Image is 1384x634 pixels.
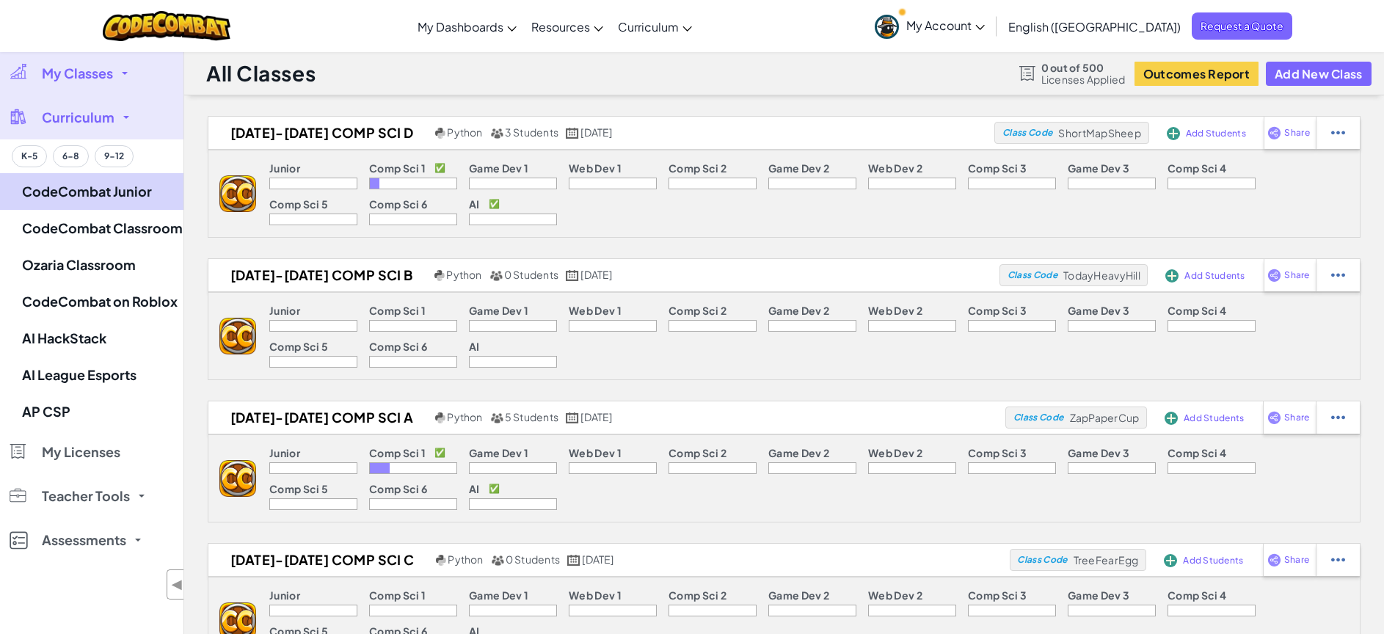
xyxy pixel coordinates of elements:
[95,145,134,167] button: 9-12
[1168,305,1226,316] p: Comp Sci 4
[868,305,922,316] p: Web Dev 2
[448,553,483,566] span: Python
[1186,129,1246,138] span: Add Students
[12,145,134,167] div: Grade band filter
[208,407,1005,429] a: [DATE]-[DATE] COMP SCI A Python 5 Students [DATE]
[1167,127,1180,140] img: IconAddStudents.svg
[1184,272,1245,280] span: Add Students
[505,410,558,423] span: 5 Students
[768,447,829,459] p: Game Dev 2
[410,7,524,46] a: My Dashboards
[42,67,113,80] span: My Classes
[208,407,431,429] h2: [DATE]-[DATE] COMP SCI A
[1165,269,1179,283] img: IconAddStudents.svg
[469,198,480,210] p: AI
[369,162,426,174] p: Comp Sci 1
[868,162,922,174] p: Web Dev 2
[469,483,480,495] p: AI
[1192,12,1292,40] a: Request a Quote
[1267,553,1281,566] img: IconShare_Purple.svg
[418,19,503,34] span: My Dashboards
[669,589,726,601] p: Comp Sci 2
[582,553,613,566] span: [DATE]
[1331,553,1345,566] img: IconStudentEllipsis.svg
[434,447,445,459] p: ✅
[669,447,726,459] p: Comp Sci 2
[489,483,500,495] p: ✅
[1068,589,1129,601] p: Game Dev 3
[506,553,560,566] span: 0 Students
[1165,412,1178,425] img: IconAddStudents.svg
[1331,126,1345,139] img: IconStudentEllipsis.svg
[768,589,829,601] p: Game Dev 2
[1168,447,1226,459] p: Comp Sci 4
[768,305,829,316] p: Game Dev 2
[369,340,427,352] p: Comp Sci 6
[669,305,726,316] p: Comp Sci 2
[566,412,579,423] img: calendar.svg
[566,128,579,139] img: calendar.svg
[1267,126,1281,139] img: IconShare_Purple.svg
[569,162,622,174] p: Web Dev 1
[436,555,447,566] img: python.png
[618,19,679,34] span: Curriculum
[1008,19,1181,34] span: English ([GEOGRAPHIC_DATA])
[208,122,994,144] a: [DATE]-[DATE] COMP SCI D Python 3 Students [DATE]
[219,318,256,354] img: logo
[531,19,590,34] span: Resources
[504,268,558,281] span: 0 Students
[42,533,126,547] span: Assessments
[208,264,999,286] a: [DATE]-[DATE] COMP SCI B Python 0 Students [DATE]
[369,198,427,210] p: Comp Sci 6
[469,447,528,459] p: Game Dev 1
[369,483,427,495] p: Comp Sci 6
[447,410,482,423] span: Python
[1068,162,1129,174] p: Game Dev 3
[42,111,114,124] span: Curriculum
[1164,554,1177,567] img: IconAddStudents.svg
[1068,447,1129,459] p: Game Dev 3
[1284,413,1309,422] span: Share
[875,15,899,39] img: avatar
[269,305,300,316] p: Junior
[469,305,528,316] p: Game Dev 1
[42,489,130,503] span: Teacher Tools
[1134,62,1259,86] button: Outcomes Report
[1183,556,1243,565] span: Add Students
[1267,411,1281,424] img: IconShare_Purple.svg
[103,11,231,41] img: CodeCombat logo
[567,555,580,566] img: calendar.svg
[489,270,503,281] img: MultipleUsers.png
[968,162,1027,174] p: Comp Sci 3
[208,264,431,286] h2: [DATE]-[DATE] COMP SCI B
[208,549,432,571] h2: [DATE]-[DATE] COMP SCI C
[269,483,328,495] p: Comp Sci 5
[768,162,829,174] p: Game Dev 2
[580,268,612,281] span: [DATE]
[1017,555,1067,564] span: Class Code
[1001,7,1188,46] a: English ([GEOGRAPHIC_DATA])
[1041,73,1126,85] span: Licenses Applied
[490,128,503,139] img: MultipleUsers.png
[1184,414,1244,423] span: Add Students
[269,447,300,459] p: Junior
[566,270,579,281] img: calendar.svg
[219,460,256,497] img: logo
[580,410,612,423] span: [DATE]
[469,589,528,601] p: Game Dev 1
[489,198,500,210] p: ✅
[469,340,480,352] p: AI
[968,305,1027,316] p: Comp Sci 3
[269,162,300,174] p: Junior
[505,125,558,139] span: 3 Students
[968,589,1027,601] p: Comp Sci 3
[171,574,183,595] span: ◀
[469,162,528,174] p: Game Dev 1
[12,145,47,167] button: K-5
[1068,305,1129,316] p: Game Dev 3
[906,18,985,33] span: My Account
[968,447,1027,459] p: Comp Sci 3
[208,549,1010,571] a: [DATE]-[DATE] COMP SCI C Python 0 Students [DATE]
